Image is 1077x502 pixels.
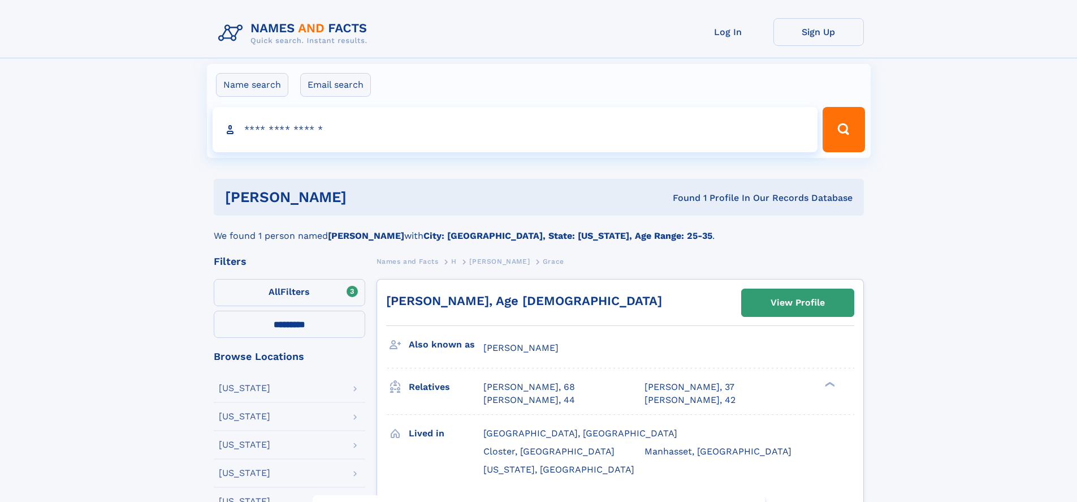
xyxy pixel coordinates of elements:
[269,286,280,297] span: All
[216,73,288,97] label: Name search
[219,440,270,449] div: [US_STATE]
[645,394,736,406] a: [PERSON_NAME], 42
[683,18,773,46] a: Log In
[409,335,483,354] h3: Also known as
[742,289,854,316] a: View Profile
[773,18,864,46] a: Sign Up
[483,464,634,475] span: [US_STATE], [GEOGRAPHIC_DATA]
[409,377,483,397] h3: Relatives
[483,342,559,353] span: [PERSON_NAME]
[213,107,818,152] input: search input
[509,192,853,204] div: Found 1 Profile In Our Records Database
[483,446,615,457] span: Closter, [GEOGRAPHIC_DATA]
[214,256,365,267] div: Filters
[645,381,734,393] a: [PERSON_NAME], 37
[823,107,864,152] button: Search Button
[219,412,270,421] div: [US_STATE]
[214,279,365,306] label: Filters
[469,254,530,268] a: [PERSON_NAME]
[483,428,677,439] span: [GEOGRAPHIC_DATA], [GEOGRAPHIC_DATA]
[771,290,825,316] div: View Profile
[219,384,270,393] div: [US_STATE]
[300,73,371,97] label: Email search
[328,230,404,241] b: [PERSON_NAME]
[377,254,439,268] a: Names and Facts
[451,254,457,268] a: H
[219,469,270,478] div: [US_STATE]
[225,190,510,204] h1: [PERSON_NAME]
[469,258,530,265] span: [PERSON_NAME]
[822,381,836,388] div: ❯
[409,424,483,443] h3: Lived in
[451,258,457,265] span: H
[483,381,575,393] a: [PERSON_NAME], 68
[386,294,662,308] a: [PERSON_NAME], Age [DEMOGRAPHIC_DATA]
[543,258,564,265] span: Grace
[645,446,791,457] span: Manhasset, [GEOGRAPHIC_DATA]
[483,394,575,406] a: [PERSON_NAME], 44
[214,18,377,49] img: Logo Names and Facts
[214,216,864,243] div: We found 1 person named with .
[423,230,712,241] b: City: [GEOGRAPHIC_DATA], State: [US_STATE], Age Range: 25-35
[214,351,365,362] div: Browse Locations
